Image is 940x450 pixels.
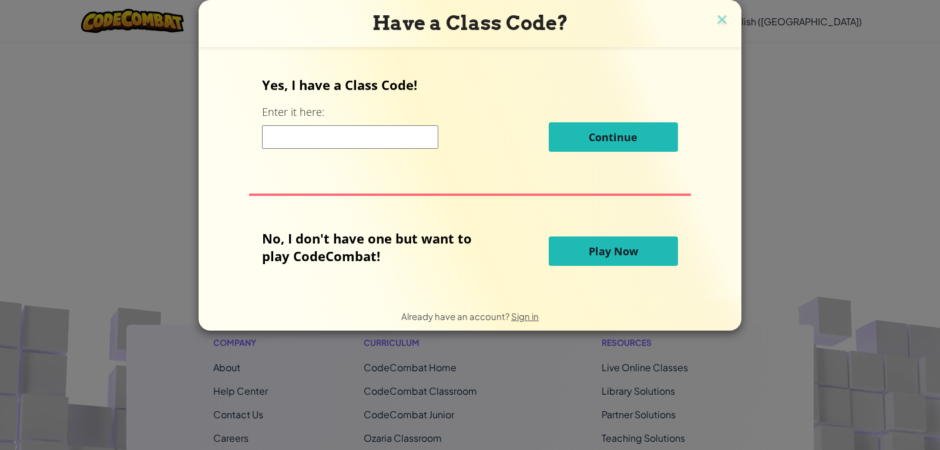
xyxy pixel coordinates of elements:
img: close icon [714,12,730,29]
button: Continue [549,122,678,152]
a: Sign in [511,311,539,322]
span: Already have an account? [401,311,511,322]
span: Have a Class Code? [372,11,568,35]
span: Play Now [589,244,638,258]
button: Play Now [549,236,678,266]
span: Continue [589,130,637,144]
p: Yes, I have a Class Code! [262,76,677,94]
label: Enter it here: [262,105,324,119]
p: No, I don't have one but want to play CodeCombat! [262,229,489,265]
